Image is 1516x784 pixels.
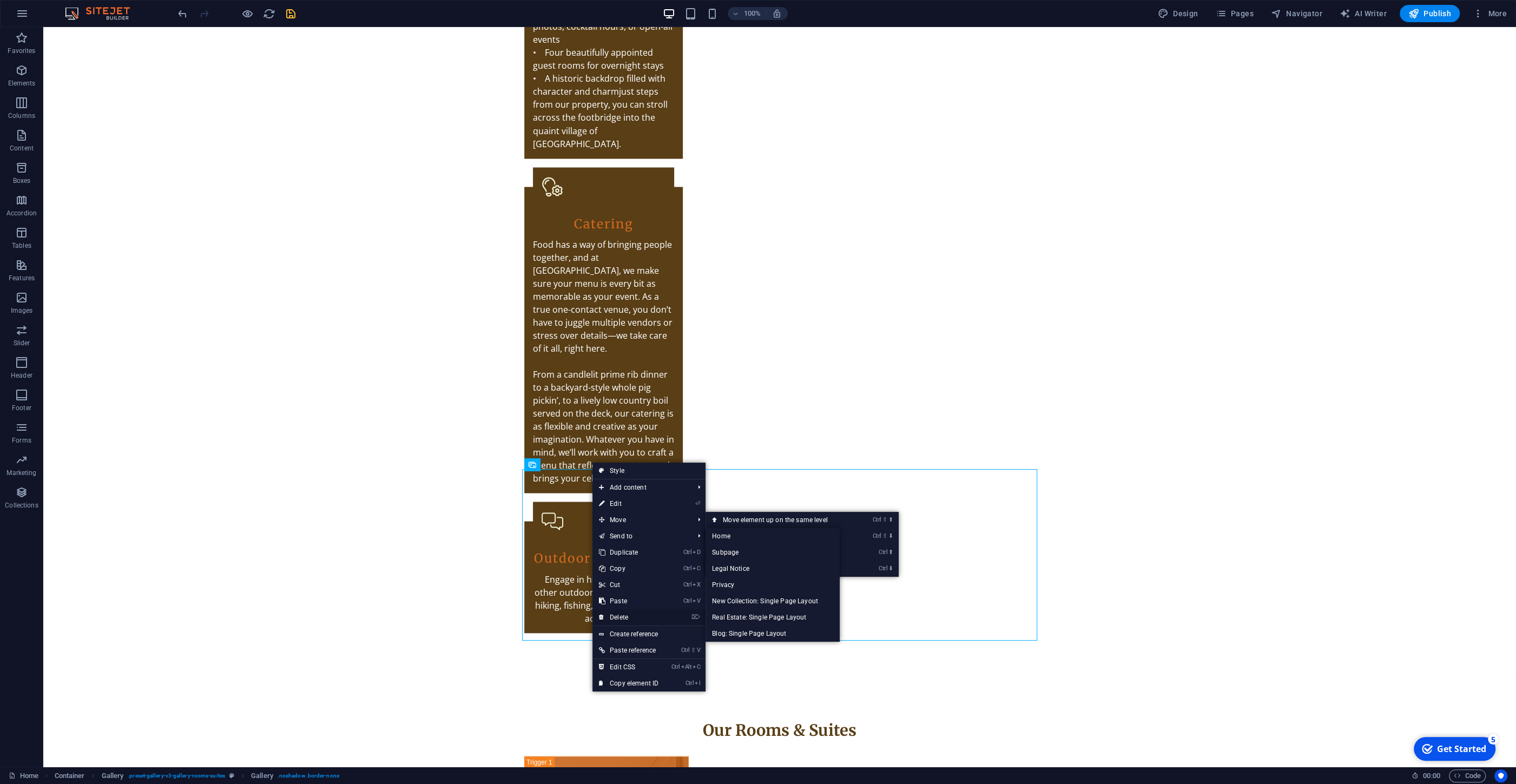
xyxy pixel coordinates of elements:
[706,609,840,625] a: Real Estate: Single Page Layout
[8,111,35,120] p: Columns
[693,549,700,556] i: D
[592,512,689,528] span: Move
[251,769,273,782] span: Click to select. Double-click to edit
[888,565,893,572] i: ⬇
[683,597,691,604] i: Ctrl
[8,47,35,55] p: Favorites
[873,532,881,539] i: Ctrl
[697,647,700,654] i: V
[691,614,700,621] i: ⌦
[683,549,691,556] i: Ctrl
[5,501,38,510] p: Collections
[772,9,782,18] i: On resize automatically adjust zoom level to fit chosen device.
[882,532,887,539] i: ⇧
[6,209,37,218] p: Accordion
[691,647,696,654] i: ⇧
[1431,772,1432,780] span: :
[888,532,893,539] i: ⬇
[176,7,189,20] button: undo
[1449,769,1486,782] button: Code
[706,544,840,561] a: Subpage
[1454,769,1481,782] span: Code
[693,581,700,588] i: X
[1335,5,1391,22] button: AI Writer
[1400,5,1460,22] button: Publish
[284,7,297,20] button: save
[888,516,893,523] i: ⬆
[592,675,665,691] a: CtrlICopy element ID
[592,463,706,479] a: Style
[12,404,31,412] p: Footer
[706,528,840,544] a: Home
[1215,8,1253,19] span: Pages
[873,516,881,523] i: Ctrl
[882,516,887,523] i: ⇧
[592,577,665,593] a: CtrlXCut
[693,663,700,670] i: C
[879,565,887,572] i: Ctrl
[888,549,893,556] i: ⬆
[728,7,766,20] button: 100%
[693,565,700,572] i: C
[706,561,840,577] a: Legal Notice
[9,274,35,282] p: Features
[6,469,36,477] p: Marketing
[592,496,665,512] a: ⏎Edit
[695,680,700,687] i: I
[80,1,91,12] div: 5
[128,769,225,782] span: . preset-gallery-v3-gallery-rooms-suites
[1271,8,1322,19] span: Navigator
[176,8,189,20] i: Undo: Delete elements (Ctrl+Z)
[11,371,32,380] p: Header
[879,549,887,556] i: Ctrl
[1154,5,1203,22] div: Design (Ctrl+Alt+Y)
[14,339,30,347] p: Slider
[102,769,124,782] span: Click to select. Double-click to edit
[592,561,665,577] a: CtrlCCopy
[671,663,680,670] i: Ctrl
[1154,5,1203,22] button: Design
[683,581,691,588] i: Ctrl
[744,7,761,20] h6: 100%
[693,597,700,604] i: V
[681,663,691,670] i: Alt
[695,500,700,507] i: ⏎
[683,565,691,572] i: Ctrl
[592,626,706,642] a: Create reference
[706,625,840,642] a: Blog: Single Page Layout
[285,8,297,20] i: Save (Ctrl+S)
[1423,769,1440,782] span: 00 00
[262,7,275,20] button: reload
[55,769,339,782] nav: breadcrumb
[1158,8,1198,19] span: Design
[6,4,88,28] div: Get Started 5 items remaining, 0% complete
[1468,5,1511,22] button: More
[8,79,36,88] p: Elements
[592,659,665,675] a: CtrlAltCEdit CSS
[263,8,275,20] i: Reload page
[11,306,33,315] p: Images
[685,680,694,687] i: Ctrl
[229,773,234,779] i: This element is a customizable preset
[12,241,31,250] p: Tables
[62,7,143,20] img: Editor Logo
[1473,8,1507,19] span: More
[1340,8,1387,19] span: AI Writer
[706,593,840,609] a: New Collection: Single Page Layout
[278,769,339,782] span: . noshadow .border-none
[9,769,38,782] a: Click to cancel selection. Double-click to open Pages
[1267,5,1327,22] button: Navigator
[706,512,858,528] a: Ctrl⇧⬆Move element up on the same level
[681,647,690,654] i: Ctrl
[29,10,78,22] div: Get Started
[10,144,34,153] p: Content
[12,436,31,445] p: Forms
[13,176,31,185] p: Boxes
[592,642,665,658] a: Ctrl⇧VPaste reference
[592,544,665,561] a: CtrlDDuplicate
[1408,8,1451,19] span: Publish
[1211,5,1257,22] button: Pages
[592,528,689,544] a: Send to
[592,593,665,609] a: CtrlVPaste
[1412,769,1440,782] h6: Session time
